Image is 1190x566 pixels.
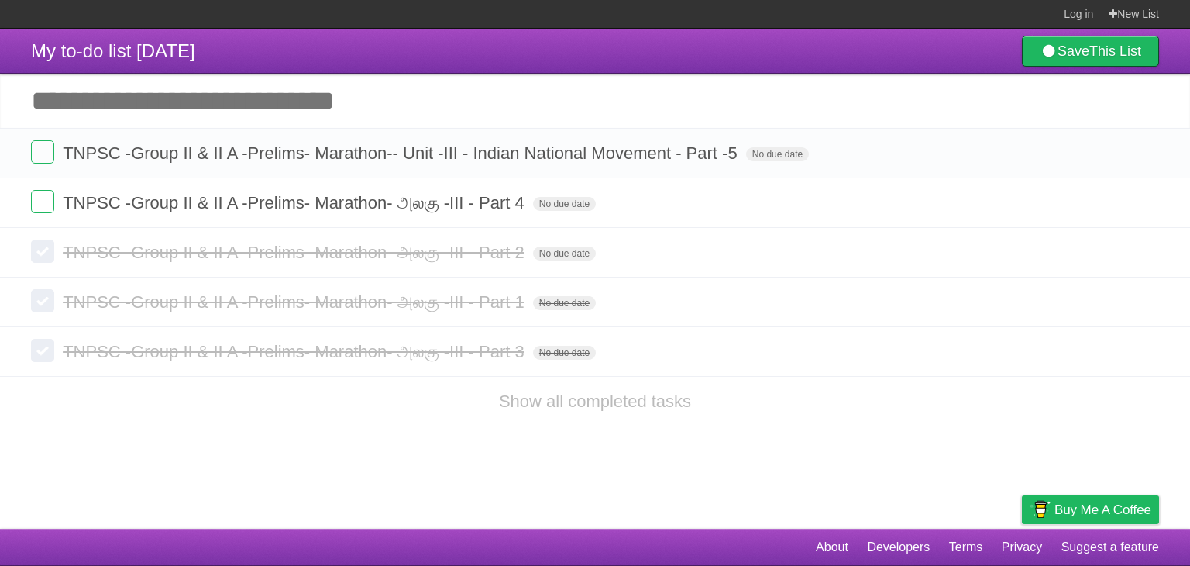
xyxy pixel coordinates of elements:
[746,147,809,161] span: No due date
[31,140,54,164] label: Done
[816,533,848,562] a: About
[63,143,741,163] span: TNPSC -Group II & II A -Prelims- Marathon-- Unit -III - Indian National Movement - Part -5
[1061,533,1159,562] a: Suggest a feature
[1022,495,1159,524] a: Buy me a coffee
[533,296,596,310] span: No due date
[1030,496,1051,523] img: Buy me a coffee
[867,533,930,562] a: Developers
[1022,36,1159,67] a: SaveThis List
[533,247,596,261] span: No due date
[31,190,54,213] label: Done
[31,240,54,263] label: Done
[1002,533,1042,562] a: Privacy
[1054,496,1151,523] span: Buy me a coffee
[1089,43,1141,59] b: This List
[499,392,691,411] a: Show all completed tasks
[63,292,528,312] span: TNPSC -Group II & II A -Prelims- Marathon- அலகு -III - Part 1
[63,243,528,262] span: TNPSC -Group II & II A -Prelims- Marathon- அலகு -III - Part 2
[31,289,54,312] label: Done
[533,346,596,360] span: No due date
[31,339,54,362] label: Done
[31,40,195,61] span: My to-do list [DATE]
[63,342,528,361] span: TNPSC -Group II & II A -Prelims- Marathon- அலகு -III - Part 3
[533,197,596,211] span: No due date
[63,193,528,212] span: TNPSC -Group II & II A -Prelims- Marathon- அலகு -III - Part 4
[949,533,983,562] a: Terms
